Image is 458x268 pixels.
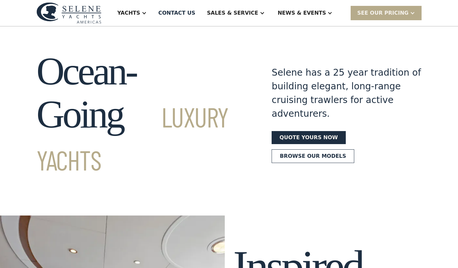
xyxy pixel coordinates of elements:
[272,66,421,121] div: Selene has a 25 year tradition of building elegant, long-range cruising trawlers for active adven...
[351,6,422,20] div: SEE Our Pricing
[158,9,195,17] div: Contact US
[357,9,409,17] div: SEE Our Pricing
[272,149,354,163] a: Browse our models
[272,131,345,144] a: Quote yours now
[36,50,248,179] h1: Ocean-Going
[278,9,326,17] div: News & EVENTS
[207,9,258,17] div: Sales & Service
[36,100,228,176] span: Luxury Yachts
[117,9,140,17] div: Yachts
[36,2,101,23] img: logo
